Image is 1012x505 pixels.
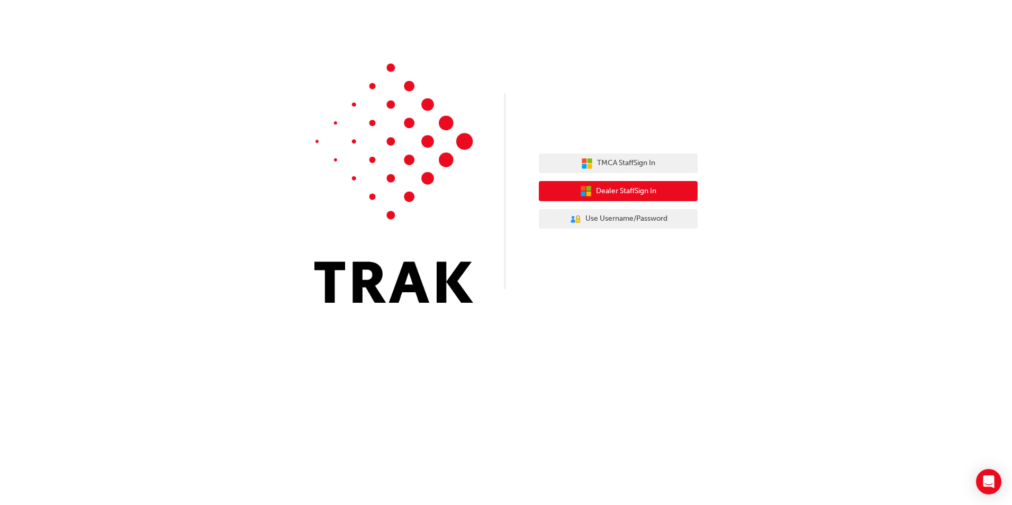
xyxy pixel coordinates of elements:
[976,469,1001,494] div: Open Intercom Messenger
[314,64,473,303] img: Trak
[539,181,698,201] button: Dealer StaffSign In
[597,157,655,169] span: TMCA Staff Sign In
[596,185,656,197] span: Dealer Staff Sign In
[539,154,698,174] button: TMCA StaffSign In
[585,213,667,225] span: Use Username/Password
[539,209,698,229] button: Use Username/Password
